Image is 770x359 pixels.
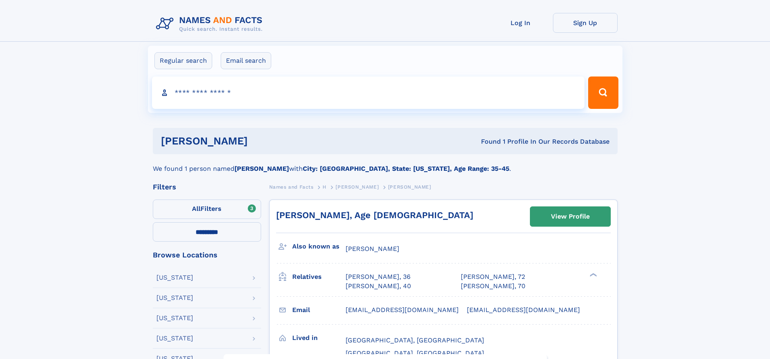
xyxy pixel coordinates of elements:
span: H [323,184,327,190]
div: Filters [153,183,261,191]
div: [US_STATE] [156,315,193,321]
b: City: [GEOGRAPHIC_DATA], State: [US_STATE], Age Range: 35-45 [303,165,509,172]
h3: Relatives [292,270,346,284]
h3: Also known as [292,240,346,253]
label: Filters [153,200,261,219]
div: [US_STATE] [156,335,193,342]
div: [US_STATE] [156,295,193,301]
h3: Email [292,303,346,317]
span: [PERSON_NAME] [335,184,379,190]
div: [US_STATE] [156,274,193,281]
div: Browse Locations [153,251,261,259]
span: All [192,205,200,212]
a: [PERSON_NAME], 36 [346,272,411,281]
span: [PERSON_NAME] [346,245,399,253]
a: [PERSON_NAME], 40 [346,282,411,291]
div: ❯ [588,272,597,278]
img: Logo Names and Facts [153,13,269,35]
b: [PERSON_NAME] [234,165,289,172]
h3: Lived in [292,331,346,345]
button: Search Button [588,76,618,109]
a: [PERSON_NAME], Age [DEMOGRAPHIC_DATA] [276,210,473,220]
a: [PERSON_NAME] [335,182,379,192]
a: Log In [488,13,553,33]
label: Regular search [154,52,212,69]
a: H [323,182,327,192]
span: [EMAIL_ADDRESS][DOMAIN_NAME] [467,306,580,314]
input: search input [152,76,585,109]
a: [PERSON_NAME], 72 [461,272,525,281]
span: [GEOGRAPHIC_DATA], [GEOGRAPHIC_DATA] [346,336,484,344]
span: [PERSON_NAME] [388,184,431,190]
a: Sign Up [553,13,618,33]
a: [PERSON_NAME], 70 [461,282,525,291]
h1: [PERSON_NAME] [161,136,365,146]
span: [GEOGRAPHIC_DATA], [GEOGRAPHIC_DATA] [346,349,484,357]
a: Names and Facts [269,182,314,192]
label: Email search [221,52,271,69]
a: View Profile [530,207,610,226]
span: [EMAIL_ADDRESS][DOMAIN_NAME] [346,306,459,314]
div: Found 1 Profile In Our Records Database [364,137,610,146]
div: We found 1 person named with . [153,154,618,174]
div: View Profile [551,207,590,226]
